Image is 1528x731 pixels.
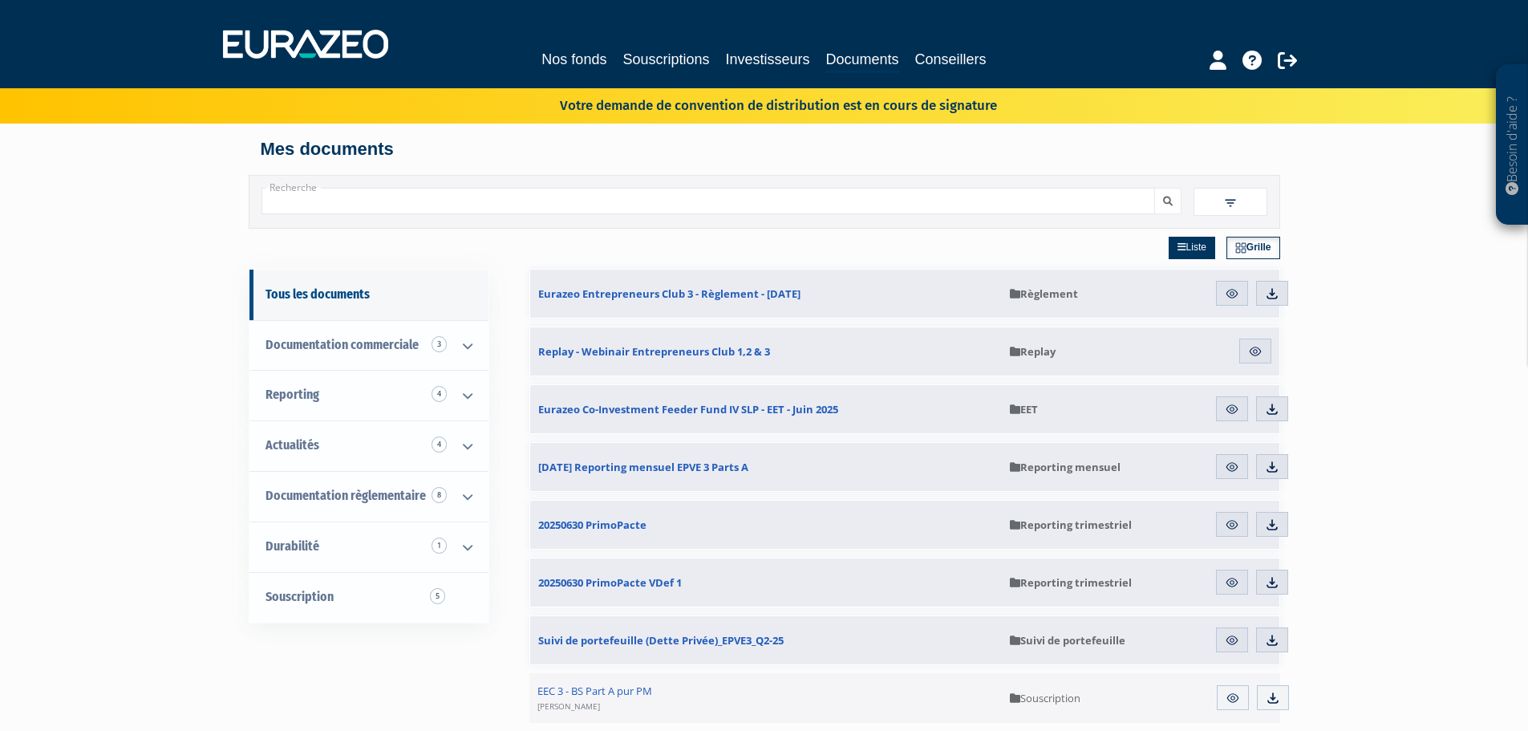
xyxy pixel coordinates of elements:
a: [DATE] Reporting mensuel EPVE 3 Parts A [530,443,1002,491]
a: Eurazeo Co-Investment Feeder Fund IV SLP - EET - Juin 2025 [530,385,1002,433]
h4: Mes documents [261,140,1268,159]
span: Replay - Webinair Entrepreneurs Club 1,2 & 3 [538,344,770,359]
a: Documentation commerciale 3 [249,320,488,371]
span: [PERSON_NAME] [537,701,600,712]
img: download.svg [1265,402,1279,416]
span: 1 [432,538,447,554]
img: download.svg [1265,518,1279,532]
span: Documentation règlementaire [265,488,426,503]
img: filter.svg [1223,196,1238,210]
img: download.svg [1266,691,1280,705]
a: Tous les documents [249,270,488,320]
a: Replay - Webinair Entrepreneurs Club 1,2 & 3 [530,327,1002,376]
img: eye.svg [1225,518,1239,532]
img: download.svg [1265,460,1279,474]
span: Suivi de portefeuille [1010,633,1125,648]
span: Souscription [265,589,334,604]
a: Investisseurs [725,48,809,71]
img: 1732889491-logotype_eurazeo_blanc_rvb.png [223,30,388,59]
span: 5 [430,588,445,604]
a: Actualités 4 [249,420,488,471]
span: Souscription [1010,691,1080,705]
span: EEC 3 - BS Part A pur PM [537,684,652,713]
a: Souscription5 [249,572,488,623]
img: eye.svg [1225,460,1239,474]
img: download.svg [1265,575,1279,590]
input: Recherche [261,188,1155,214]
a: EEC 3 - BS Part A pur PM[PERSON_NAME] [529,673,1003,723]
a: Reporting 4 [249,370,488,420]
span: [DATE] Reporting mensuel EPVE 3 Parts A [538,460,748,474]
p: Besoin d'aide ? [1503,73,1522,217]
span: 8 [432,487,447,503]
a: Grille [1226,237,1280,259]
span: Règlement [1010,286,1078,301]
img: eye.svg [1225,575,1239,590]
a: Documents [826,48,899,73]
img: eye.svg [1226,691,1240,705]
img: grid.svg [1235,242,1246,254]
span: Reporting mensuel [1010,460,1121,474]
a: 20250630 PrimoPacte [530,501,1002,549]
img: download.svg [1265,286,1279,301]
a: 20250630 PrimoPacte VDef 1 [530,558,1002,607]
img: eye.svg [1225,286,1239,301]
span: 3 [432,336,447,352]
a: Liste [1169,237,1215,259]
a: Suivi de portefeuille (Dette Privée)_EPVE3_Q2-25 [530,616,1002,664]
a: Nos fonds [541,48,606,71]
span: Actualités [265,437,319,453]
span: Suivi de portefeuille (Dette Privée)_EPVE3_Q2-25 [538,633,784,648]
span: Replay [1010,344,1056,359]
p: Votre demande de convention de distribution est en cours de signature [513,92,997,116]
a: Conseillers [915,48,987,71]
span: Durabilité [265,538,319,554]
a: Documentation règlementaire 8 [249,471,488,522]
img: eye.svg [1225,402,1239,416]
a: Eurazeo Entrepreneurs Club 3 - Règlement - [DATE] [530,270,1002,318]
span: Reporting trimestriel [1010,575,1132,590]
span: Documentation commerciale [265,337,419,352]
span: EET [1010,402,1038,416]
a: Durabilité 1 [249,522,488,572]
span: 20250630 PrimoPacte VDef 1 [538,575,682,590]
img: download.svg [1265,633,1279,648]
img: eye.svg [1248,344,1263,359]
span: Reporting trimestriel [1010,518,1132,532]
span: 4 [432,437,447,453]
span: Reporting [265,387,319,402]
span: Eurazeo Co-Investment Feeder Fund IV SLP - EET - Juin 2025 [538,402,838,416]
img: eye.svg [1225,633,1239,648]
span: Eurazeo Entrepreneurs Club 3 - Règlement - [DATE] [538,286,800,301]
a: Souscriptions [622,48,709,71]
span: 4 [432,386,447,402]
span: 20250630 PrimoPacte [538,518,646,532]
